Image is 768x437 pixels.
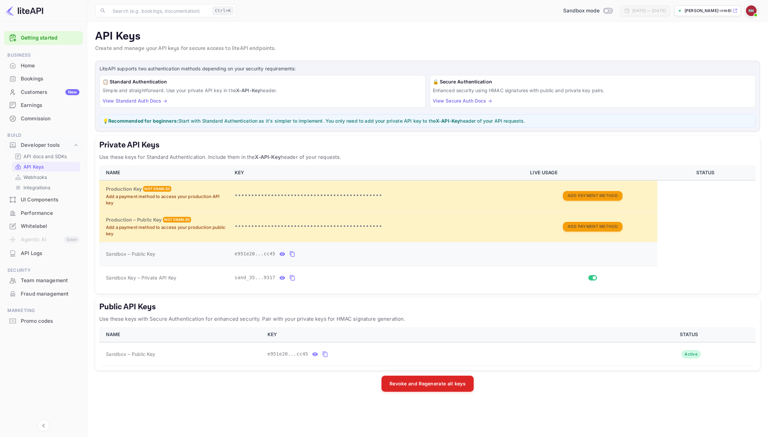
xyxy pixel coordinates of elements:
[15,153,77,160] a: API docs and SDKs
[625,327,756,342] th: STATUS
[268,351,308,358] span: e951e20...cc45
[235,192,522,200] p: •••••••••••••••••••••••••••••••••••••••••••••
[99,165,231,180] th: NAME
[21,317,79,325] div: Promo codes
[746,5,757,16] img: Ralf Neupert
[4,207,83,220] div: Performance
[4,52,83,59] span: Business
[21,88,79,96] div: Customers
[21,223,79,230] div: Whitelabel
[99,327,263,342] th: NAME
[15,184,77,191] a: Integrations
[213,6,233,15] div: Ctrl+K
[4,220,83,233] div: Whitelabel
[21,141,73,149] div: Developer tools
[21,62,79,70] div: Home
[4,247,83,259] a: API Logs
[4,193,83,206] a: UI Components
[23,174,47,181] p: Webhooks
[4,86,83,98] a: CustomersNew
[4,220,83,232] a: Whitelabel
[99,302,756,312] h5: Public API Keys
[685,8,731,14] p: [PERSON_NAME]-rrm6h.nui...
[99,327,756,366] table: public api keys table
[5,5,43,16] img: LiteAPI logo
[21,75,79,83] div: Bookings
[433,98,492,104] a: View Secure Auth Docs →
[682,350,701,358] div: Active
[563,191,623,201] button: Add Payment Method
[100,65,756,72] p: LiteAPI supports two authentication methods depending on your security requirements:
[433,78,753,85] h6: 🔒 Secure Authentication
[4,288,83,301] div: Fraud management
[560,7,615,15] div: Switch to Production mode
[563,7,600,15] span: Sandbox mode
[106,250,155,257] span: Sandbox – Public Key
[436,118,460,124] strong: X-API-Key
[21,277,79,285] div: Team management
[106,193,227,206] p: Add a payment method to access your production API key
[21,196,79,204] div: UI Components
[15,174,77,181] a: Webhooks
[106,216,162,224] h6: Production – Public Key
[526,165,657,180] th: LIVE USAGE
[4,72,83,85] div: Bookings
[15,163,77,170] a: API Keys
[163,217,191,223] div: Not enabled
[4,99,83,112] div: Earnings
[4,72,83,85] a: Bookings
[4,99,83,111] a: Earnings
[103,78,423,85] h6: 📋 Standard Authentication
[23,163,44,170] p: API Keys
[235,223,522,231] p: •••••••••••••••••••••••••••••••••••••••••••••
[433,87,753,94] p: Enhanced security using HMAC signatures with public and private key pairs.
[23,184,50,191] p: Integrations
[4,267,83,274] span: Security
[21,34,79,42] a: Getting started
[21,115,79,123] div: Commission
[381,376,474,392] button: Revoke and Regenerate all keys
[12,183,80,192] div: Integrations
[235,274,276,281] span: sand_35...9317
[4,132,83,139] span: Build
[103,117,753,124] p: 💡 Start with Standard Authentication as it's simpler to implement. You only need to add your priv...
[4,59,83,72] a: Home
[21,209,79,217] div: Performance
[263,327,625,342] th: KEY
[99,153,756,161] p: Use these keys for Standard Authentication. Include them in the header of your requests.
[108,118,178,124] strong: Recommended for beginners:
[4,315,83,328] div: Promo codes
[563,192,623,198] a: Add Payment Method
[95,30,760,43] p: API Keys
[4,288,83,300] a: Fraud management
[657,165,756,180] th: STATUS
[4,274,83,287] a: Team management
[632,8,666,14] div: [DATE] — [DATE]
[4,112,83,125] div: Commission
[21,102,79,109] div: Earnings
[563,222,623,232] button: Add Payment Method
[95,45,760,53] p: Create and manage your API keys for secure access to liteAPI endpoints.
[4,31,83,45] div: Getting started
[563,223,623,229] a: Add Payment Method
[4,193,83,206] div: UI Components
[106,351,155,358] span: Sandbox – Public Key
[12,162,80,172] div: API Keys
[4,86,83,99] div: CustomersNew
[12,151,80,161] div: API docs and SDKs
[4,139,83,151] div: Developer tools
[103,98,167,104] a: View Standard Auth Docs →
[21,290,79,298] div: Fraud management
[106,275,176,280] span: Sandbox Key – Private API Key
[143,186,171,192] div: Not enabled
[235,250,276,257] span: e951e20...cc45
[21,250,79,257] div: API Logs
[4,315,83,327] a: Promo codes
[4,307,83,314] span: Marketing
[12,172,80,182] div: Webhooks
[106,224,227,237] p: Add a payment method to access your production public key
[106,185,142,193] h6: Production Key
